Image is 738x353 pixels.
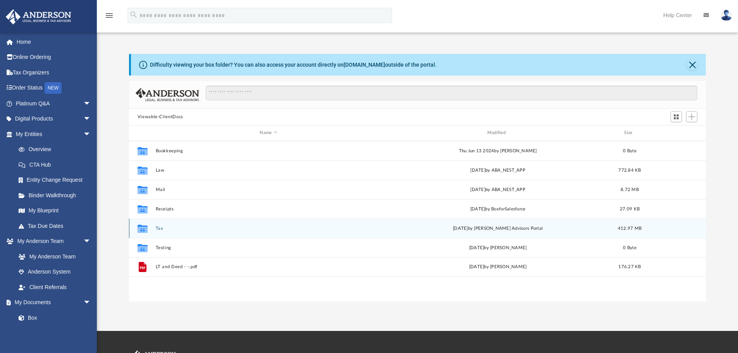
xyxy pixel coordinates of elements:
a: Tax Organizers [5,65,103,80]
a: Anderson System [11,264,99,280]
a: My Entitiesarrow_drop_down [5,126,103,142]
div: [DATE] by ABA_NEST_APP [385,186,611,193]
div: Modified [385,129,611,136]
button: Mail [155,187,381,192]
a: Box [11,310,95,325]
button: LT and Deed - -.pdf [155,264,381,269]
a: My Documentsarrow_drop_down [5,295,99,310]
a: Order StatusNEW [5,80,103,96]
div: [DATE] by ABA_NEST_APP [385,167,611,174]
span: 0 Byte [623,148,637,153]
div: Difficulty viewing your box folder? You can also access your account directly on outside of the p... [150,61,437,69]
a: My Anderson Teamarrow_drop_down [5,234,99,249]
a: My Blueprint [11,203,99,219]
a: Overview [11,142,103,157]
div: NEW [45,82,62,94]
div: id [649,129,703,136]
button: Law [155,168,381,173]
img: User Pic [721,10,732,21]
span: 27.09 KB [620,207,640,211]
a: Online Ordering [5,50,103,65]
a: CTA Hub [11,157,103,172]
a: Meeting Minutes [11,325,99,341]
div: id [132,129,152,136]
button: Testing [155,245,381,250]
input: Search files and folders [206,86,697,100]
span: 772.84 KB [618,168,641,172]
a: My Anderson Team [11,249,95,264]
button: Viewable-ClientDocs [138,114,183,121]
span: arrow_drop_down [83,96,99,112]
div: [DATE] by BoxforSalesforce [385,205,611,212]
a: Home [5,34,103,50]
a: Digital Productsarrow_drop_down [5,111,103,127]
a: Client Referrals [11,279,99,295]
a: menu [105,15,114,20]
button: Add [686,111,698,122]
div: [DATE] by [PERSON_NAME] [385,244,611,251]
div: [DATE] by [PERSON_NAME] Advisors Portal [385,225,611,232]
button: Bookkeeping [155,148,381,153]
i: search [129,10,138,19]
button: Switch to Grid View [671,111,682,122]
button: Receipts [155,207,381,212]
img: Anderson Advisors Platinum Portal [3,9,74,24]
a: Entity Change Request [11,172,103,188]
div: grid [129,141,706,301]
button: Close [687,59,698,70]
span: 0 Byte [623,245,637,250]
a: Platinum Q&Aarrow_drop_down [5,96,103,111]
div: [DATE] by [PERSON_NAME] [385,263,611,270]
span: 412.97 MB [618,226,642,230]
a: [DOMAIN_NAME] [344,62,385,68]
a: Binder Walkthrough [11,188,103,203]
span: arrow_drop_down [83,111,99,127]
button: Tax [155,226,381,231]
span: arrow_drop_down [83,126,99,142]
div: Size [614,129,645,136]
span: arrow_drop_down [83,234,99,250]
div: Name [155,129,381,136]
a: Tax Due Dates [11,218,103,234]
span: 176.27 KB [618,265,641,269]
div: Thu Jun 13 2024 by [PERSON_NAME] [385,147,611,154]
i: menu [105,11,114,20]
span: arrow_drop_down [83,295,99,311]
span: 8.72 MB [621,187,639,191]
